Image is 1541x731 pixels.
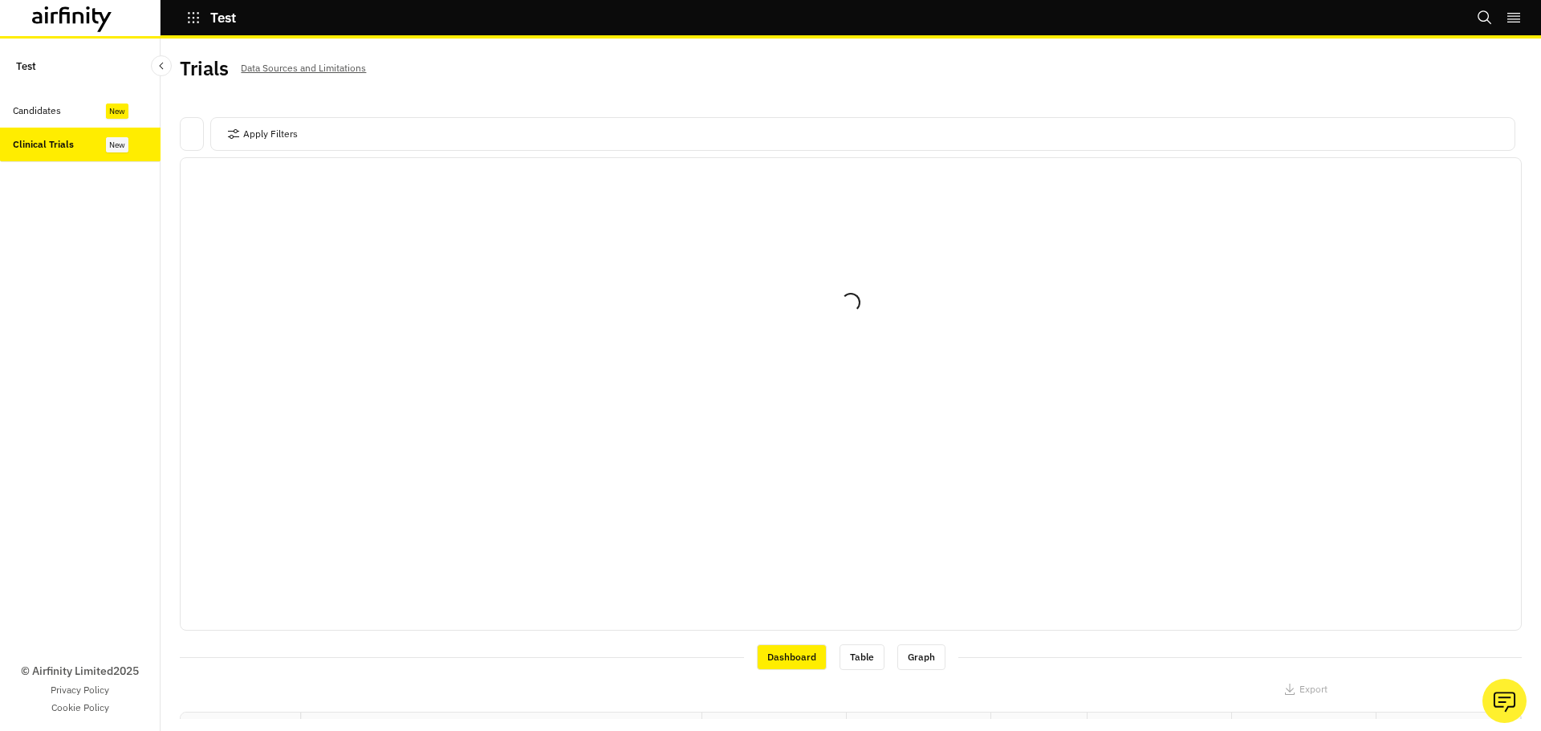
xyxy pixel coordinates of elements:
[186,4,236,31] button: Test
[210,10,236,25] p: Test
[227,121,298,147] button: Apply Filters
[241,59,366,77] p: Data Sources and Limitations
[757,644,827,670] div: Dashboard
[21,663,139,680] p: © Airfinity Limited 2025
[106,137,128,152] div: New
[1482,679,1527,723] button: Ask our analysts
[151,55,172,76] button: Close Sidebar
[13,137,74,152] div: Clinical Trials
[51,683,109,697] a: Privacy Policy
[1283,676,1328,702] button: Export
[51,701,109,715] a: Cookie Policy
[1477,4,1493,31] button: Search
[106,104,128,119] div: New
[840,644,884,670] div: Table
[897,644,945,670] div: Graph
[180,57,228,80] h2: Trials
[13,104,61,118] div: Candidates
[16,51,36,81] p: Test
[1299,684,1328,695] p: Export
